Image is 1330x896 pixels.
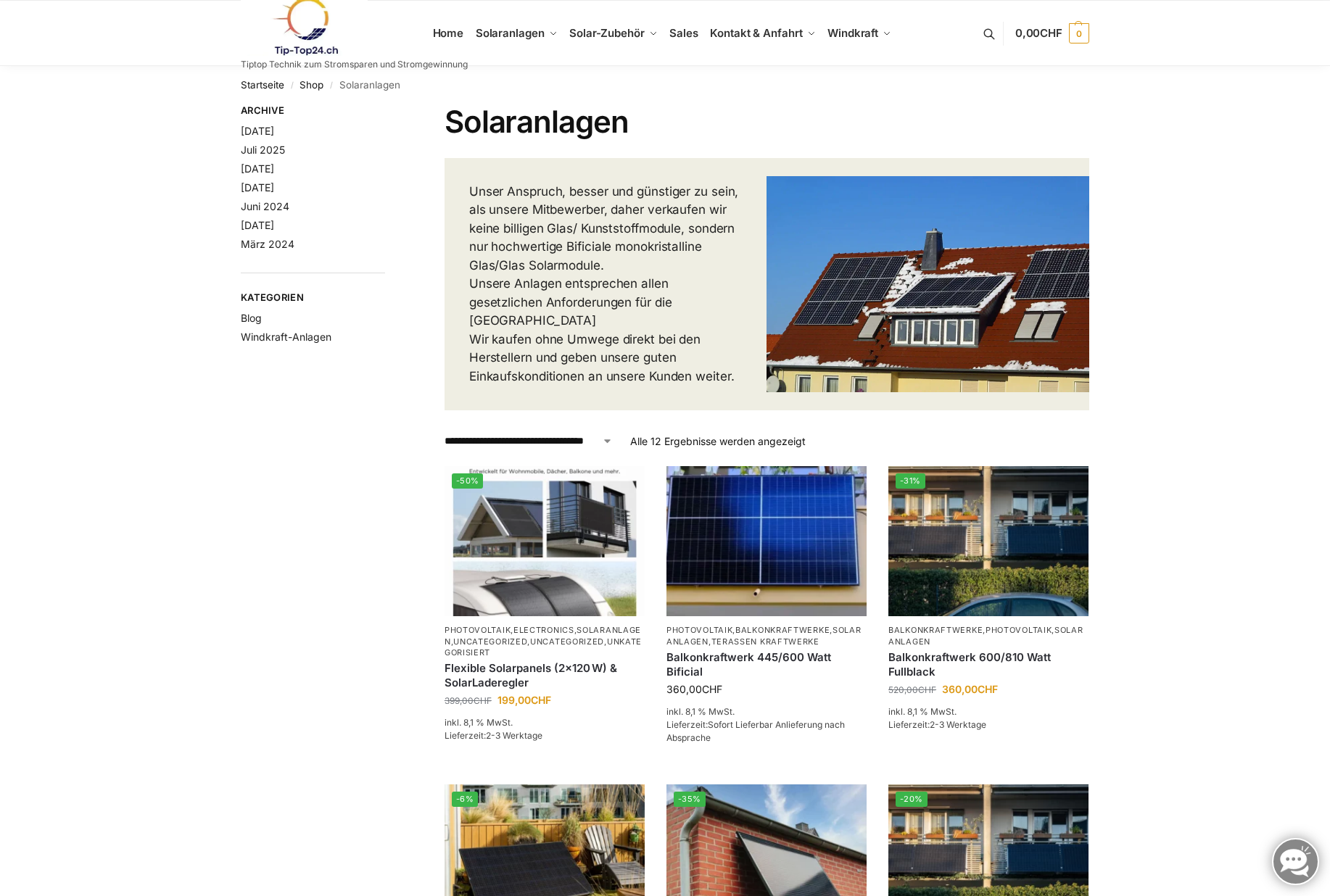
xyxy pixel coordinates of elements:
[445,661,645,689] a: Flexible Solarpanels (2×120 W) & SolarLaderegler
[453,636,527,647] a: Uncategorized
[445,695,492,706] bdi: 399,00
[300,79,323,91] a: Shop
[385,104,394,120] button: Close filters
[445,104,1089,140] h1: Solaranlagen
[666,466,867,616] img: Solaranlage für den kleinen Balkon
[888,625,1089,647] p: , ,
[888,684,936,695] bdi: 520,00
[888,466,1089,616] img: 2 Balkonkraftwerke
[241,312,262,324] a: Blog
[986,625,1052,635] a: Photovoltaik
[323,80,339,91] span: /
[445,466,645,616] img: Flexible Solar Module für Wohnmobile Camping Balkon
[445,636,642,658] a: Unkategorisiert
[445,730,542,741] span: Lieferzeit:
[710,26,802,40] span: Kontakt & Anfahrt
[241,238,294,250] a: März 2024
[1069,23,1089,43] span: 0
[241,331,331,343] a: Windkraft-Anlagen
[445,625,511,635] a: Photovoltaik
[241,200,289,212] a: Juni 2024
[767,176,1089,391] img: Solar Dachanlage 6,5 KW
[569,26,645,40] span: Solar-Zubehör
[474,695,492,706] span: CHF
[630,434,806,449] p: Alle 12 Ergebnisse werden angezeigt
[497,694,551,706] bdi: 199,00
[888,466,1089,616] a: -31%2 Balkonkraftwerke
[469,1,563,66] a: Solaranlagen
[476,26,545,40] span: Solaranlagen
[445,625,641,646] a: Solaranlagen
[241,162,274,175] a: [DATE]
[241,79,284,91] a: Startseite
[888,650,1089,679] a: Balkonkraftwerk 600/810 Watt Fullblack
[888,625,1083,646] a: Solaranlagen
[704,1,822,66] a: Kontakt & Anfahrt
[241,125,274,137] a: [DATE]
[666,705,867,718] p: inkl. 8,1 % MwSt.
[666,683,722,695] bdi: 360,00
[241,219,274,231] a: [DATE]
[711,636,819,647] a: Terassen Kraftwerke
[445,466,645,616] a: -50%Flexible Solar Module für Wohnmobile Camping Balkon
[666,719,845,743] span: Sofort Lieferbar Anlieferung nach Absprache
[666,719,845,743] span: Lieferzeit:
[669,26,698,40] span: Sales
[445,716,645,729] p: inkl. 8,1 % MwSt.
[563,1,664,66] a: Solar-Zubehör
[888,719,986,730] span: Lieferzeit:
[666,625,732,635] a: Photovoltaik
[978,683,998,695] span: CHF
[930,719,986,730] span: 2-3 Werktage
[888,625,983,635] a: Balkonkraftwerke
[1015,12,1089,55] a: 0,00CHF 0
[530,636,604,647] a: Uncategorized
[918,684,936,695] span: CHF
[284,80,300,91] span: /
[827,26,878,40] span: Windkraft
[469,183,743,386] p: Unser Anspruch, besser und günstiger zu sein, als unsere Mitbewerber, daher verkaufen wir keine b...
[888,705,1089,718] p: inkl. 8,1 % MwSt.
[942,683,998,695] bdi: 360,00
[1015,26,1062,40] span: 0,00
[241,291,385,305] span: Kategorien
[664,1,704,66] a: Sales
[531,694,551,706] span: CHF
[241,66,1089,104] nav: Breadcrumb
[513,625,574,635] a: Electronics
[241,181,274,194] a: [DATE]
[1040,26,1062,40] span: CHF
[666,625,862,646] a: Solaranlagen
[486,730,542,741] span: 2-3 Werktage
[241,144,285,156] a: Juli 2025
[445,434,613,449] select: Shop-Reihenfolge
[666,625,867,647] p: , , ,
[666,650,867,679] a: Balkonkraftwerk 445/600 Watt Bificial
[822,1,898,66] a: Windkraft
[445,625,645,658] p: , , , , ,
[702,683,722,695] span: CHF
[735,625,830,635] a: Balkonkraftwerke
[241,104,385,118] span: Archive
[241,60,468,69] p: Tiptop Technik zum Stromsparen und Stromgewinnung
